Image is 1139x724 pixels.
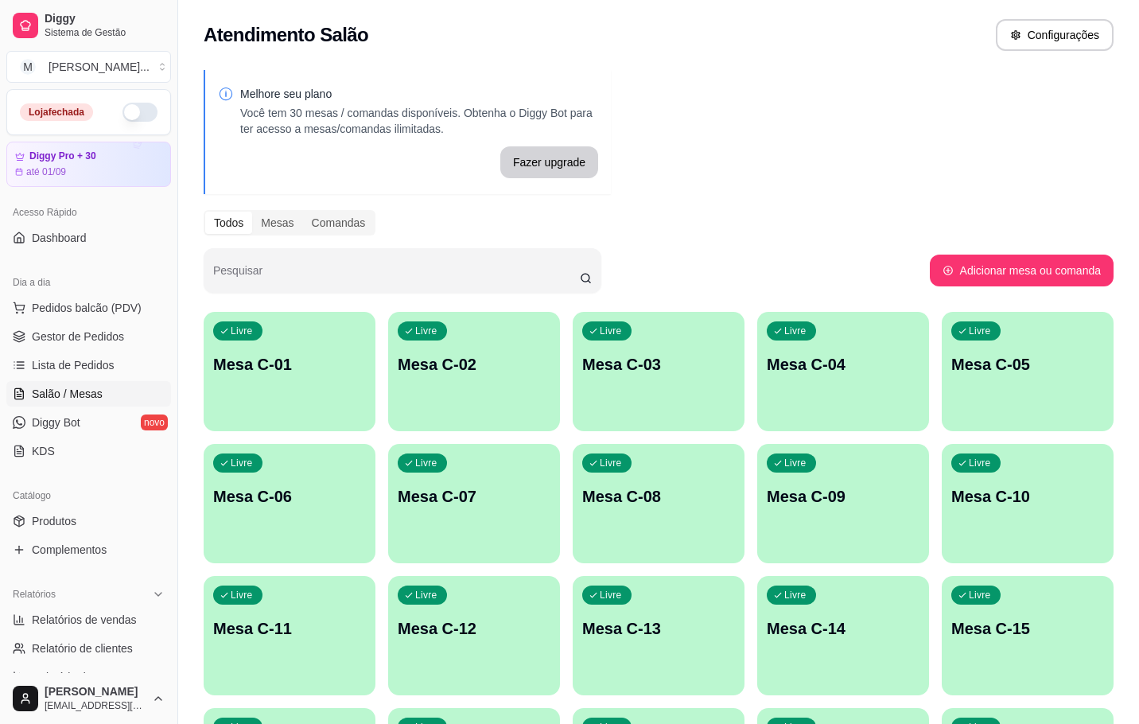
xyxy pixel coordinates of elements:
div: Catálogo [6,483,171,508]
button: Fazer upgrade [500,146,598,178]
span: Complementos [32,542,107,558]
button: LivreMesa C-10 [942,444,1114,563]
p: Livre [600,457,622,469]
a: Gestor de Pedidos [6,324,171,349]
a: KDS [6,438,171,464]
button: Pedidos balcão (PDV) [6,295,171,321]
button: Adicionar mesa ou comanda [930,255,1114,286]
p: Livre [415,457,437,469]
button: LivreMesa C-13 [573,576,744,695]
span: Dashboard [32,230,87,246]
a: Relatório de mesas [6,664,171,690]
p: Mesa C-12 [398,617,550,640]
p: Você tem 30 mesas / comandas disponíveis. Obtenha o Diggy Bot para ter acesso a mesas/comandas il... [240,105,598,137]
p: Mesa C-10 [951,485,1104,508]
div: Dia a dia [6,270,171,295]
div: Mesas [252,212,302,234]
p: Livre [600,325,622,337]
p: Livre [784,457,807,469]
a: Lista de Pedidos [6,352,171,378]
p: Livre [231,589,253,601]
div: Loja fechada [20,103,93,121]
p: Mesa C-03 [582,353,735,376]
button: LivreMesa C-08 [573,444,744,563]
span: KDS [32,443,55,459]
a: Relatórios de vendas [6,607,171,633]
p: Livre [231,325,253,337]
span: Relatório de mesas [32,669,128,685]
p: Mesa C-09 [767,485,919,508]
button: LivreMesa C-01 [204,312,375,431]
span: [PERSON_NAME] [45,685,146,699]
button: Select a team [6,51,171,83]
span: [EMAIL_ADDRESS][DOMAIN_NAME] [45,699,146,712]
p: Livre [969,457,991,469]
p: Livre [600,589,622,601]
span: Salão / Mesas [32,386,103,402]
div: Comandas [303,212,375,234]
span: M [20,59,36,75]
p: Mesa C-02 [398,353,550,376]
button: LivreMesa C-14 [757,576,929,695]
a: Diggy Pro + 30até 01/09 [6,142,171,187]
button: Alterar Status [122,103,157,122]
div: [PERSON_NAME] ... [49,59,150,75]
p: Livre [415,589,437,601]
span: Diggy Bot [32,415,80,430]
button: LivreMesa C-09 [757,444,929,563]
span: Relatório de clientes [32,640,133,656]
p: Mesa C-08 [582,485,735,508]
a: Produtos [6,508,171,534]
button: [PERSON_NAME][EMAIL_ADDRESS][DOMAIN_NAME] [6,679,171,718]
p: Mesa C-04 [767,353,919,376]
p: Mesa C-11 [213,617,366,640]
a: Salão / Mesas [6,381,171,407]
input: Pesquisar [213,269,580,285]
button: LivreMesa C-05 [942,312,1114,431]
span: Diggy [45,12,165,26]
a: Complementos [6,537,171,562]
p: Livre [969,589,991,601]
button: LivreMesa C-11 [204,576,375,695]
p: Mesa C-06 [213,485,366,508]
a: Dashboard [6,225,171,251]
p: Livre [231,457,253,469]
span: Relatórios [13,588,56,601]
button: LivreMesa C-02 [388,312,560,431]
p: Mesa C-07 [398,485,550,508]
span: Lista de Pedidos [32,357,115,373]
span: Sistema de Gestão [45,26,165,39]
a: Diggy Botnovo [6,410,171,435]
div: Todos [205,212,252,234]
p: Mesa C-01 [213,353,366,376]
a: Relatório de clientes [6,636,171,661]
div: Acesso Rápido [6,200,171,225]
button: LivreMesa C-03 [573,312,744,431]
a: DiggySistema de Gestão [6,6,171,45]
span: Produtos [32,513,76,529]
p: Mesa C-14 [767,617,919,640]
p: Livre [969,325,991,337]
p: Livre [784,589,807,601]
button: LivreMesa C-12 [388,576,560,695]
p: Mesa C-15 [951,617,1104,640]
p: Mesa C-05 [951,353,1104,376]
span: Pedidos balcão (PDV) [32,300,142,316]
p: Mesa C-13 [582,617,735,640]
p: Melhore seu plano [240,86,598,102]
button: LivreMesa C-04 [757,312,929,431]
article: Diggy Pro + 30 [29,150,96,162]
button: LivreMesa C-07 [388,444,560,563]
button: LivreMesa C-15 [942,576,1114,695]
p: Livre [784,325,807,337]
button: LivreMesa C-06 [204,444,375,563]
button: Configurações [996,19,1114,51]
h2: Atendimento Salão [204,22,368,48]
span: Relatórios de vendas [32,612,137,628]
span: Gestor de Pedidos [32,329,124,344]
p: Livre [415,325,437,337]
article: até 01/09 [26,165,66,178]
